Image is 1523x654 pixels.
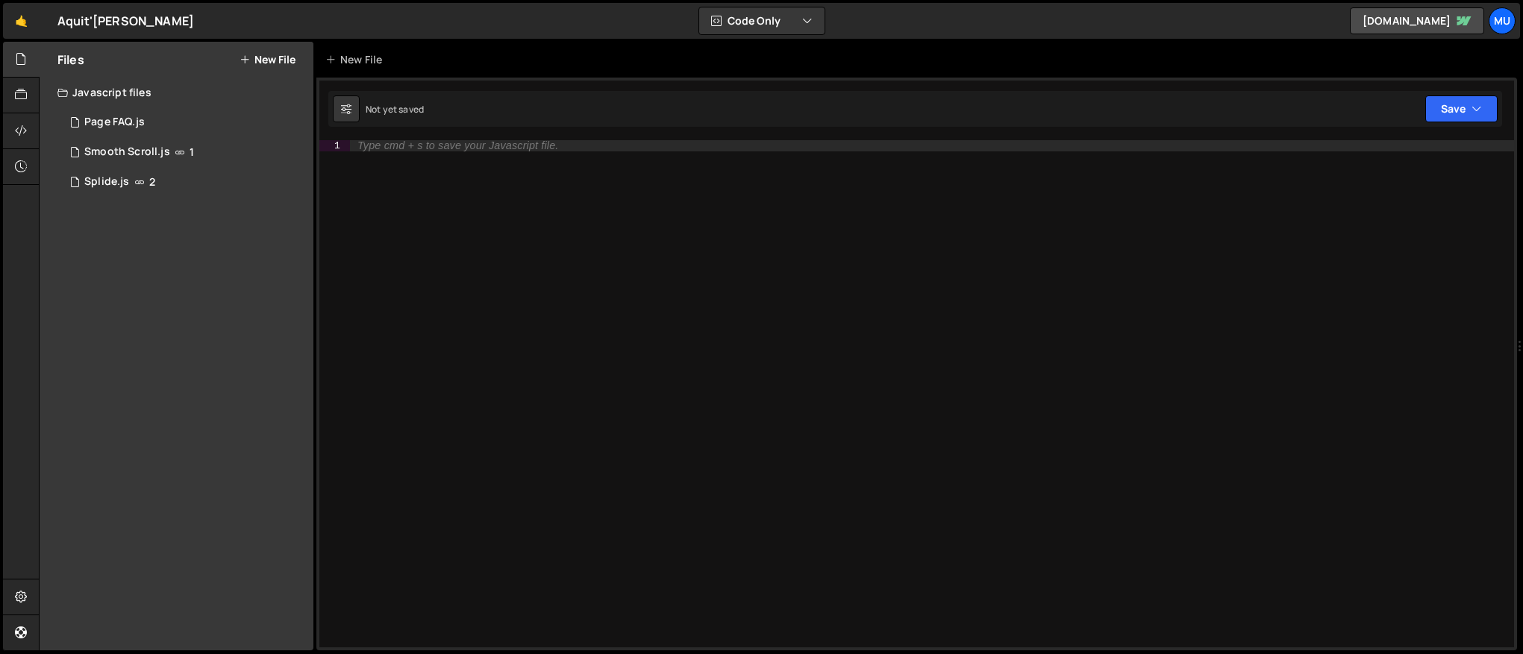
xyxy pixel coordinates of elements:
[84,145,170,159] div: Smooth Scroll.js
[1489,7,1516,34] a: Mu
[57,51,84,68] h2: Files
[699,7,825,34] button: Code Only
[357,141,558,151] div: Type cmd + s to save your Javascript file.
[325,52,388,67] div: New File
[84,175,129,189] div: Splide.js
[149,176,155,188] span: 2
[190,146,194,158] span: 1
[240,54,295,66] button: New File
[3,3,40,39] a: 🤙
[57,107,313,137] div: 16979/46569.js
[366,103,424,116] div: Not yet saved
[1350,7,1484,34] a: [DOMAIN_NAME]
[1425,95,1498,122] button: Save
[57,137,313,167] div: 16979/46567.js
[57,12,194,30] div: Aquit'[PERSON_NAME]
[319,140,350,151] div: 1
[57,167,313,197] div: 16979/46568.js
[84,116,145,129] div: Page FAQ.js
[40,78,313,107] div: Javascript files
